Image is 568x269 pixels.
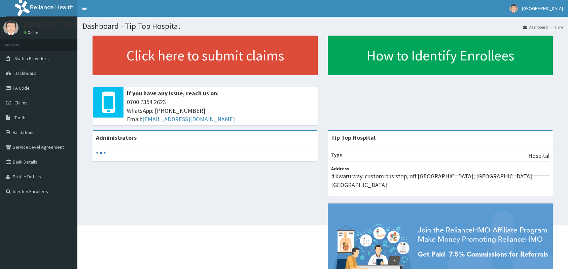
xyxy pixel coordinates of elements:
img: User Image [509,4,518,13]
span: 0700 7354 2623 WhatsApp: [PHONE_NUMBER] Email: [127,98,314,124]
strong: Tip Top Hospital [331,134,376,141]
span: Tariffs [14,115,27,121]
span: Switch Providers [14,55,49,61]
span: Dashboard [14,70,36,76]
a: Dashboard [523,24,548,30]
a: How to Identify Enrollees [328,36,553,75]
b: Type [331,152,342,158]
p: 4 kwaru way, custom bus stop, off [GEOGRAPHIC_DATA], [GEOGRAPHIC_DATA], [GEOGRAPHIC_DATA] [331,172,549,189]
p: [GEOGRAPHIC_DATA] [24,22,79,28]
li: Here [548,24,563,30]
svg: audio-loading [96,148,106,158]
h1: Dashboard - Tip Top Hospital [82,22,563,31]
b: If you have any issue, reach us on: [127,89,219,97]
a: Click here to submit claims [93,36,318,75]
b: Address [331,166,349,172]
span: Claims [14,100,28,106]
a: [EMAIL_ADDRESS][DOMAIN_NAME] [142,115,235,123]
span: [GEOGRAPHIC_DATA] [522,5,563,11]
b: Administrators [96,134,137,141]
p: Hospital [528,151,549,160]
a: Online [24,30,40,35]
img: User Image [3,20,19,35]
